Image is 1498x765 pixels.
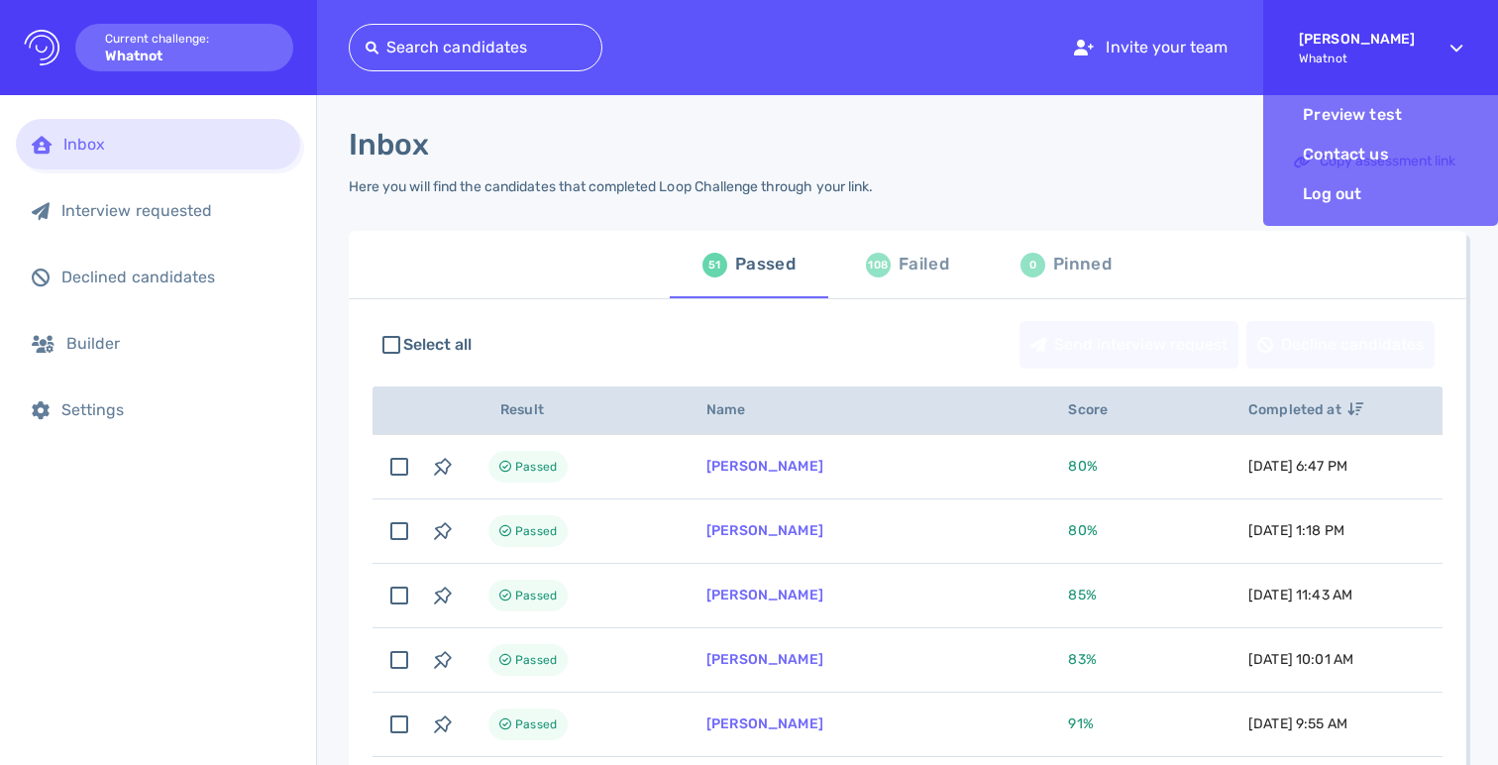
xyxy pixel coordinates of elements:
button: Send interview request [1019,321,1238,369]
strong: [PERSON_NAME] [1299,31,1415,48]
div: Settings [61,400,284,419]
div: Passed [735,250,796,279]
a: [PERSON_NAME] [706,522,823,539]
span: Passed [515,712,557,736]
span: [DATE] 11:43 AM [1248,587,1352,603]
div: Pinned [1053,250,1112,279]
a: [PERSON_NAME] [706,651,823,668]
span: 80 % [1068,522,1097,539]
h1: Inbox [349,127,429,163]
span: Passed [515,455,557,479]
div: 0 [1020,253,1045,277]
span: Name [706,401,768,418]
li: Contact us [1279,135,1482,174]
button: Decline candidates [1246,321,1435,369]
div: Send interview request [1020,322,1237,368]
a: [PERSON_NAME] [706,458,823,475]
div: Declined candidates [61,268,284,286]
a: [PERSON_NAME] [706,587,823,603]
span: 91 % [1068,715,1093,732]
div: Builder [66,334,284,353]
li: Preview test [1279,95,1482,135]
span: Passed [515,648,557,672]
div: Inbox [63,135,284,154]
span: Select all [403,333,473,357]
a: Contact us [1263,135,1498,174]
span: [DATE] 10:01 AM [1248,651,1353,668]
span: Passed [515,519,557,543]
span: 85 % [1068,587,1096,603]
span: Completed at [1248,401,1363,418]
div: Here you will find the candidates that completed Loop Challenge through your link. [349,178,873,195]
div: 108 [866,253,891,277]
div: Interview requested [61,201,284,220]
div: 51 [702,253,727,277]
span: Score [1068,401,1129,418]
span: Passed [515,584,557,607]
span: [DATE] 9:55 AM [1248,715,1347,732]
span: Whatnot [1299,52,1415,65]
a: Preview test [1263,95,1498,135]
th: Result [465,386,683,435]
li: Log out [1279,174,1482,214]
a: [PERSON_NAME] [706,715,823,732]
span: [DATE] 6:47 PM [1248,458,1347,475]
a: Log out [1263,174,1498,214]
span: [DATE] 1:18 PM [1248,522,1344,539]
div: Failed [899,250,949,279]
span: 83 % [1068,651,1096,668]
div: Decline candidates [1247,322,1434,368]
span: 80 % [1068,458,1097,475]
